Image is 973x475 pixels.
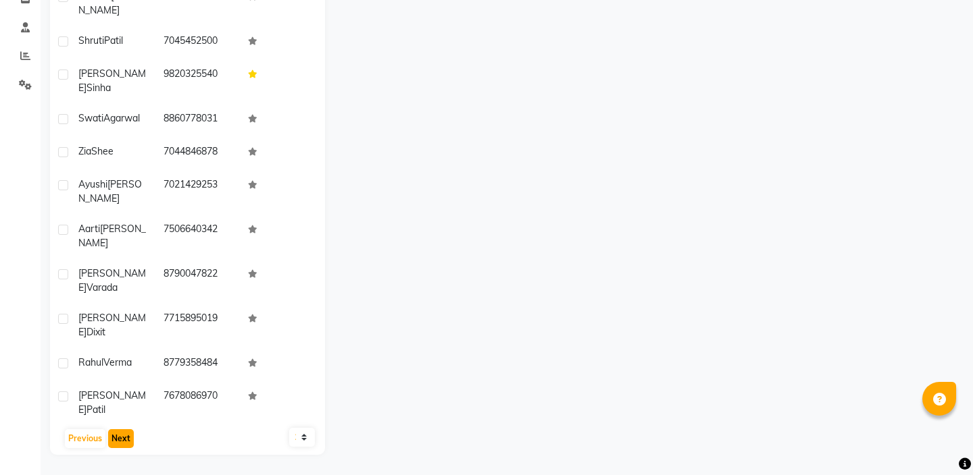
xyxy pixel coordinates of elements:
[78,67,146,94] span: [PERSON_NAME]
[78,223,100,235] span: Aarti
[103,356,132,368] span: Verma
[155,136,241,169] td: 7044846878
[78,312,146,338] span: [PERSON_NAME]
[155,347,241,381] td: 8779358484
[155,381,241,425] td: 7678086970
[78,267,146,294] span: [PERSON_NAME]
[86,281,118,294] span: Varada
[78,178,142,204] span: [PERSON_NAME]
[78,389,146,416] span: [PERSON_NAME]
[78,145,91,157] span: Zia
[103,112,140,124] span: Agarwal
[78,178,107,190] span: Ayushi
[155,26,241,59] td: 7045452500
[86,326,105,338] span: Dixit
[155,258,241,303] td: 8790047822
[78,34,104,47] span: Shruti
[155,303,241,347] td: 7715895019
[155,169,241,214] td: 7021429253
[86,82,111,94] span: Sinha
[78,356,103,368] span: Rahul
[155,59,241,103] td: 9820325540
[78,223,146,249] span: [PERSON_NAME]
[108,429,134,448] button: Next
[104,34,123,47] span: Patil
[86,403,105,416] span: Patil
[155,103,241,136] td: 8860778031
[78,112,103,124] span: Swati
[155,214,241,258] td: 7506640342
[91,145,114,157] span: Shee
[65,429,105,448] button: Previous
